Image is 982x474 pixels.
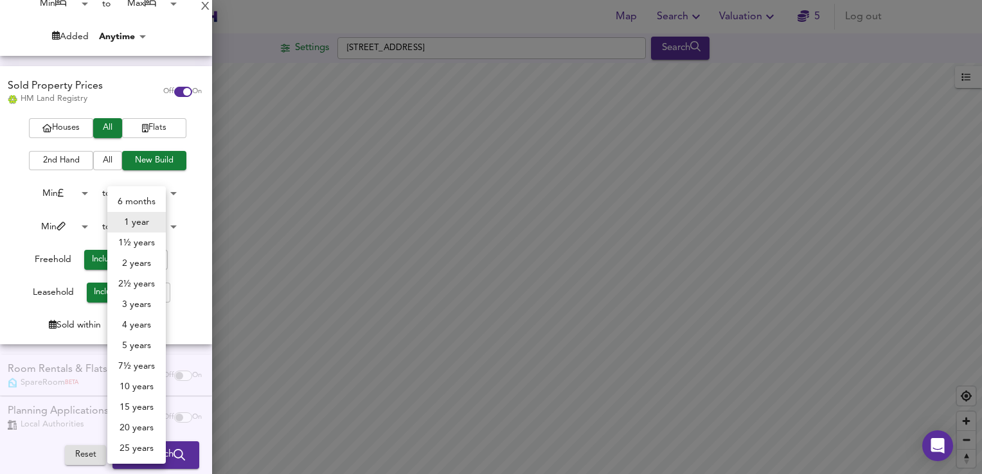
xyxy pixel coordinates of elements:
li: 10 years [107,376,166,397]
div: Open Intercom Messenger [922,430,953,461]
li: 7½ years [107,356,166,376]
li: 15 years [107,397,166,417]
li: 3 years [107,294,166,315]
li: 1½ years [107,233,166,253]
li: 2½ years [107,274,166,294]
li: 4 years [107,315,166,335]
li: 1 year [107,212,166,233]
li: 2 years [107,253,166,274]
li: 20 years [107,417,166,438]
li: 25 years [107,438,166,459]
li: 5 years [107,335,166,356]
li: 6 months [107,191,166,212]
